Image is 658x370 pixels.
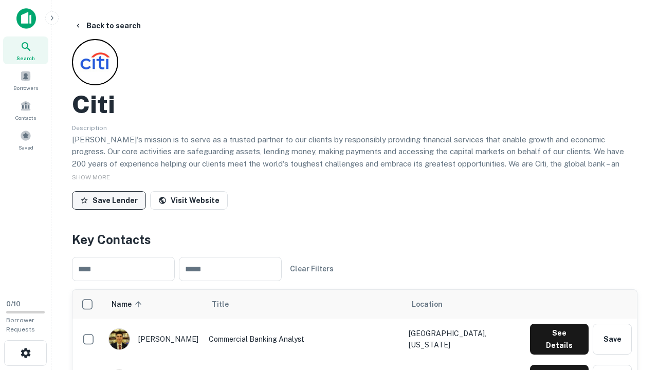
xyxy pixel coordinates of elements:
span: Name [112,298,145,310]
button: Save Lender [72,191,146,210]
span: Contacts [15,114,36,122]
a: Contacts [3,96,48,124]
span: Title [212,298,242,310]
img: 1753279374948 [109,329,130,349]
span: Saved [19,143,33,152]
th: Location [404,290,525,319]
td: [GEOGRAPHIC_DATA], [US_STATE] [404,319,525,360]
a: Borrowers [3,66,48,94]
a: Saved [3,126,48,154]
span: 0 / 10 [6,300,21,308]
span: SHOW MORE [72,174,110,181]
span: Borrower Requests [6,317,35,333]
span: Description [72,124,107,132]
button: Save [593,324,632,355]
th: Title [204,290,404,319]
div: [PERSON_NAME] [108,328,198,350]
button: See Details [530,324,589,355]
td: Commercial Banking Analyst [204,319,404,360]
th: Name [103,290,204,319]
a: Visit Website [150,191,228,210]
img: capitalize-icon.png [16,8,36,29]
button: Back to search [70,16,145,35]
a: Search [3,36,48,64]
p: [PERSON_NAME]'s mission is to serve as a trusted partner to our clients by responsibly providing ... [72,134,637,194]
button: Clear Filters [286,260,338,278]
span: Borrowers [13,84,38,92]
iframe: Chat Widget [607,288,658,337]
h4: Key Contacts [72,230,637,249]
h2: Citi [72,89,115,119]
span: Search [16,54,35,62]
span: Location [412,298,443,310]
